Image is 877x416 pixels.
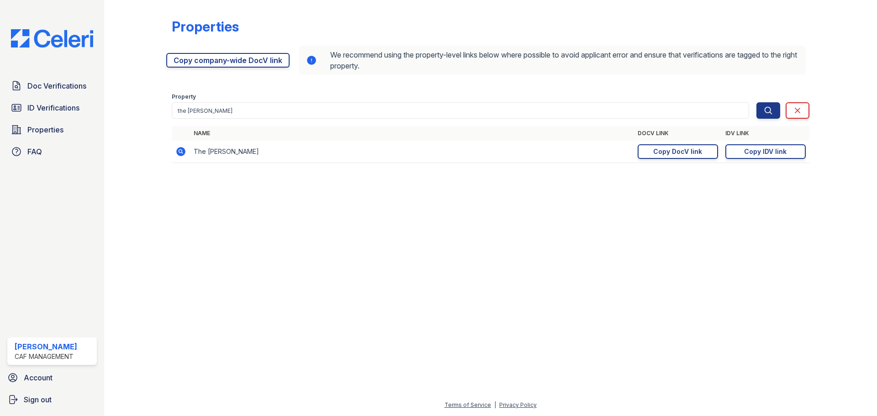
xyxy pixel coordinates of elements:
div: Copy DocV link [653,147,702,156]
a: Copy company-wide DocV link [166,53,290,68]
div: We recommend using the property-level links below where possible to avoid applicant error and ens... [299,46,806,75]
th: Name [190,126,634,141]
a: Sign out [4,390,100,409]
span: Properties [27,124,63,135]
div: | [494,401,496,408]
input: Search by property name or address [172,102,749,119]
a: FAQ [7,142,97,161]
div: Properties [172,18,239,35]
span: Sign out [24,394,52,405]
a: Doc Verifications [7,77,97,95]
a: Copy DocV link [638,144,718,159]
span: Account [24,372,53,383]
label: Property [172,93,196,100]
span: ID Verifications [27,102,79,113]
span: FAQ [27,146,42,157]
a: Privacy Policy [499,401,537,408]
td: The [PERSON_NAME] [190,141,634,163]
th: IDV Link [722,126,809,141]
div: Copy IDV link [744,147,787,156]
th: DocV Link [634,126,722,141]
a: Account [4,369,100,387]
a: Terms of Service [444,401,491,408]
a: Properties [7,121,97,139]
div: [PERSON_NAME] [15,341,77,352]
a: ID Verifications [7,99,97,117]
img: CE_Logo_Blue-a8612792a0a2168367f1c8372b55b34899dd931a85d93a1a3d3e32e68fde9ad4.png [4,29,100,47]
a: Copy IDV link [725,144,806,159]
div: CAF Management [15,352,77,361]
span: Doc Verifications [27,80,86,91]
